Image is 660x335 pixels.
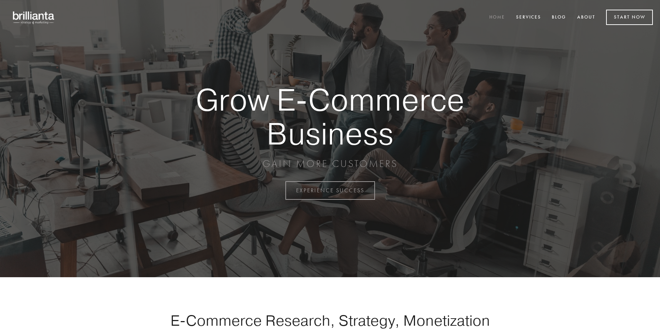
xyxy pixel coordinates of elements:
a: Home [485,12,510,24]
a: EXPERIENCE SUCCESS [285,181,375,200]
p: GAIN MORE CUSTOMERS [171,157,489,170]
h1: E-Commerce Research, Strategy, Monetization [148,311,512,329]
img: brillianta - research, strategy, marketing [7,7,61,28]
a: Blog [547,12,571,24]
strong: Grow E-Commerce Business [171,83,489,150]
a: About [572,12,600,24]
a: Start Now [606,10,653,25]
a: Services [511,12,546,24]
